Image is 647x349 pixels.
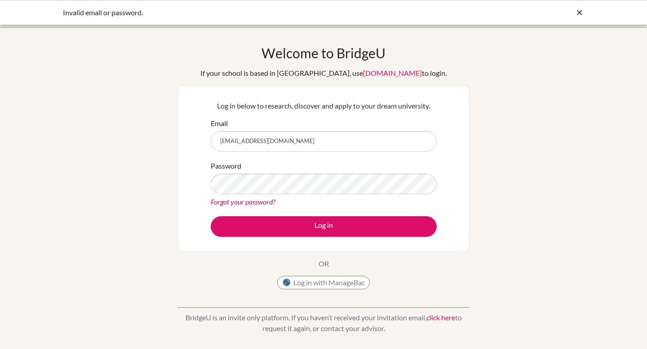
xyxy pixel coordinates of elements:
p: Log in below to research, discover and apply to your dream university. [211,100,437,111]
h1: Welcome to BridgeU [261,45,386,61]
button: Log in with ManageBac [277,276,370,289]
label: Email [211,118,228,129]
button: Log in [211,216,437,237]
label: Password [211,161,241,171]
p: BridgeU is an invite only platform. If you haven’t received your invitation email, to request it ... [177,312,470,334]
div: Invalid email or password. [63,7,449,18]
div: If your school is based in [GEOGRAPHIC_DATA], use to login. [200,68,447,79]
a: click here [426,313,455,322]
a: Forgot your password? [211,197,275,206]
a: [DOMAIN_NAME] [363,69,422,77]
p: OR [319,258,329,269]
